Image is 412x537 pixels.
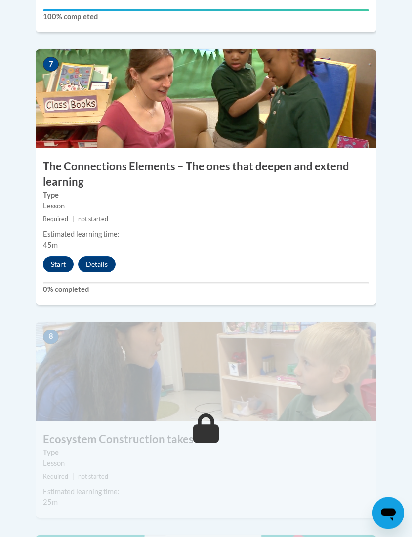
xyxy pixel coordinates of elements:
span: not started [78,473,108,481]
div: Lesson [43,458,369,469]
span: | [72,216,74,223]
button: Details [78,257,116,273]
span: 8 [43,330,59,345]
label: Type [43,448,369,458]
span: Required [43,473,68,481]
label: 100% completed [43,12,369,23]
button: Start [43,257,74,273]
span: | [72,473,74,481]
label: 0% completed [43,285,369,295]
img: Course Image [36,50,376,149]
span: Required [43,216,68,223]
h3: Ecosystem Construction takes off! [36,432,376,448]
span: 25m [43,498,58,507]
div: Estimated learning time: [43,229,369,240]
div: Estimated learning time: [43,487,369,497]
span: 45m [43,241,58,249]
div: Lesson [43,201,369,212]
iframe: Button to launch messaging window [372,497,404,529]
h3: The Connections Elements – The ones that deepen and extend learning [36,160,376,190]
span: not started [78,216,108,223]
img: Course Image [36,323,376,421]
label: Type [43,190,369,201]
div: Your progress [43,10,369,12]
span: 7 [43,57,59,72]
